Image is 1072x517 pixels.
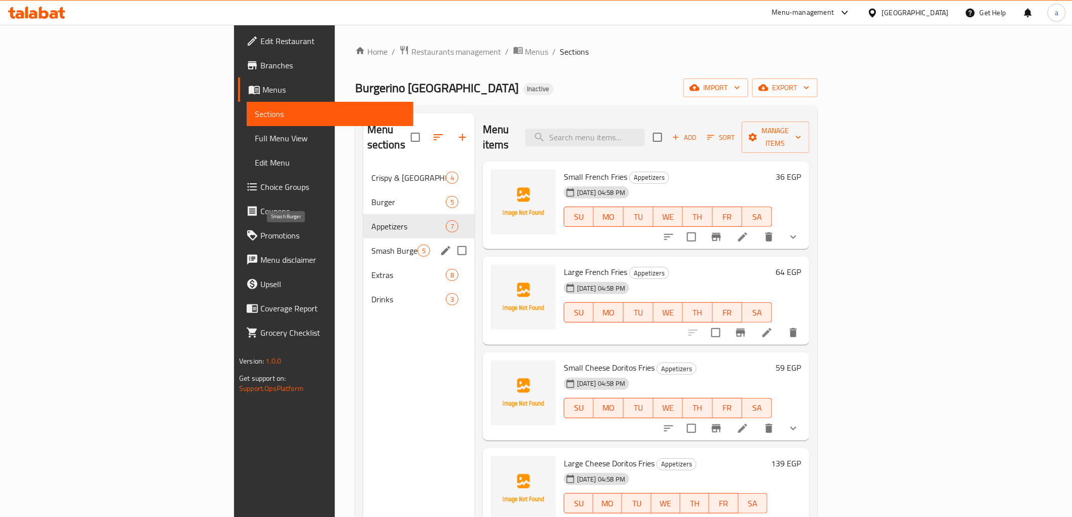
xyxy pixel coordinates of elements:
span: Select section [647,127,668,148]
button: FR [713,302,743,323]
span: MO [598,401,620,415]
span: WE [658,305,679,320]
svg: Show Choices [787,231,799,243]
h6: 36 EGP [776,170,801,184]
nav: breadcrumb [355,45,818,58]
button: MO [594,398,624,418]
button: Add section [450,125,475,149]
button: MO [594,302,624,323]
span: import [692,82,740,94]
span: Edit Restaurant [260,35,405,47]
div: Smash Burger5edit [363,238,475,263]
button: SA [742,398,772,418]
div: Inactive [523,83,554,95]
span: Coverage Report [260,302,405,314]
span: Burger [371,196,446,208]
span: export [760,82,810,94]
button: sort-choices [657,416,681,441]
div: items [446,269,458,281]
a: Coupons [238,199,413,223]
span: 4 [446,173,458,183]
a: Branches [238,53,413,77]
span: Appetizers [371,220,446,232]
a: Menus [238,77,413,102]
span: Sections [560,46,589,58]
svg: Show Choices [787,422,799,434]
span: SA [746,305,768,320]
a: Support.OpsPlatform [239,382,303,395]
a: Edit menu item [761,327,773,339]
div: Extras [371,269,446,281]
span: Menus [262,84,405,96]
button: Sort [705,130,738,145]
img: Small Cheese Doritos Fries [491,361,556,425]
div: Extras8 [363,263,475,287]
a: Full Menu View [247,126,413,150]
span: Smash Burger [371,245,417,257]
button: SA [742,302,772,323]
span: TH [687,305,709,320]
a: Choice Groups [238,175,413,199]
button: TH [683,302,713,323]
a: Restaurants management [399,45,502,58]
span: Upsell [260,278,405,290]
button: SU [564,207,594,227]
button: TU [624,207,654,227]
span: a [1055,7,1058,18]
span: Coupons [260,205,405,217]
div: items [446,293,458,305]
div: Appetizers [629,172,669,184]
li: / [553,46,556,58]
button: WE [654,207,683,227]
span: TU [626,496,647,511]
span: Sort [707,132,735,143]
span: SA [746,210,768,224]
button: SA [739,493,768,513]
button: SA [742,207,772,227]
span: Promotions [260,229,405,242]
a: Sections [247,102,413,126]
span: Full Menu View [255,132,405,144]
span: 7 [446,222,458,231]
button: Manage items [742,122,810,153]
a: Edit menu item [737,422,749,434]
button: SU [564,398,594,418]
button: export [752,78,818,97]
h6: 64 EGP [776,265,801,279]
button: Add [668,130,701,145]
span: FR [717,401,739,415]
button: Branch-specific-item [704,225,729,249]
a: Upsell [238,272,413,296]
li: / [506,46,509,58]
button: delete [781,321,806,345]
span: Branches [260,59,405,71]
div: Appetizers [629,267,669,279]
span: Drinks [371,293,446,305]
span: Restaurants management [411,46,502,58]
span: SU [568,305,590,320]
span: Version: [239,354,264,368]
span: TH [687,210,709,224]
span: Edit Menu [255,156,405,169]
button: SU [564,302,594,323]
span: Large Cheese Doritos Fries [564,456,655,471]
a: Coverage Report [238,296,413,321]
span: Appetizers [657,458,696,470]
button: TU [622,493,651,513]
span: Select to update [681,226,702,248]
button: FR [713,398,743,418]
button: TH [683,398,713,418]
span: Select to update [681,418,702,439]
div: items [417,245,430,257]
button: sort-choices [657,225,681,249]
button: WE [654,398,683,418]
span: TU [628,305,649,320]
span: FR [717,305,739,320]
span: Small French Fries [564,169,627,184]
span: Appetizers [657,363,696,375]
span: Sections [255,108,405,120]
span: MO [598,210,620,224]
h6: 59 EGP [776,361,801,375]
